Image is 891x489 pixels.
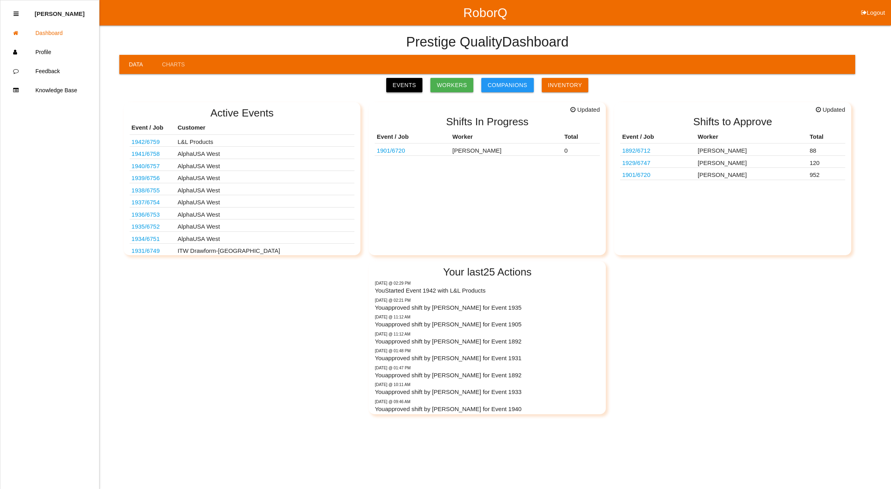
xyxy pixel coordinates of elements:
tr: PJ6B S045A76 AG3JA6 [375,144,600,156]
h2: Shifts In Progress [375,116,600,128]
a: 1941/6758 [132,150,160,157]
td: PJ6B S045A76 AG3JA6 [375,144,450,156]
h2: Your last 25 Actions [375,266,600,278]
td: K9250H [130,195,176,208]
td: BA1194-02 [130,183,176,195]
a: 1940/6757 [132,163,160,169]
th: Total [562,130,600,144]
td: S2070-02 [130,207,176,219]
p: Monday @ 02:29 PM [375,280,600,286]
a: 1942/6759 [132,138,160,145]
h2: Active Events [130,107,355,119]
td: S2050-00 [130,171,176,183]
p: You approved shift by [PERSON_NAME] for Event 1935 [375,303,600,312]
th: Event / Job [620,130,696,144]
tr: 68425775AD [620,155,845,168]
th: Event / Job [130,121,176,134]
a: Charts [152,55,194,74]
td: 88 [807,144,845,156]
tr: PJ6B S045A76 AG3JA6 [620,168,845,180]
a: 1901/6720 [377,147,405,154]
h2: Shifts to Approve [620,116,845,128]
td: AlphaUSA West [175,207,354,219]
p: You approved shift by [PERSON_NAME] for Event 1892 [375,371,600,380]
th: Worker [450,130,562,144]
th: Total [807,130,845,144]
td: AlphaUSA West [175,219,354,232]
td: AlphaUSA West [175,147,354,159]
th: Worker [696,130,807,144]
td: S1391 [130,219,176,232]
a: 1935/6752 [132,223,160,230]
td: AlphaUSA West [175,183,354,195]
p: You approved shift by [PERSON_NAME] for Event 1892 [375,337,600,346]
a: Feedback [0,62,99,81]
th: Customer [175,121,354,134]
p: Friday @ 10:11 AM [375,382,600,388]
a: 1934/6751 [132,235,160,242]
td: ITW Drawform-[GEOGRAPHIC_DATA] [175,244,354,256]
h4: Prestige Quality Dashboard [406,35,569,50]
tr: 68427781AA; 68340793AA, 687288100AA [620,144,845,156]
td: AlphaUSA West [175,159,354,171]
p: You approved shift by [PERSON_NAME] for Event 1933 [375,388,600,397]
a: Dashboard [0,23,99,43]
td: [PERSON_NAME] [696,155,807,168]
p: You Started Event 1942 with L&L Products [375,286,600,295]
td: 68232622AC-B [130,134,176,147]
td: AlphaUSA West [175,195,354,208]
td: TI PN HYSO0086AAF00 -ITW PN 5463 [130,244,176,256]
a: 1938/6755 [132,187,160,194]
div: Close [14,4,19,23]
p: Friday @ 01:48 PM [375,348,600,354]
a: Inventory [542,78,589,92]
td: [PERSON_NAME] [450,144,562,156]
td: L&L Products [175,134,354,147]
a: Knowledge Base [0,81,99,100]
a: 1937/6754 [132,199,160,206]
a: 1929/6747 [622,159,650,166]
p: You approved shift by [PERSON_NAME] for Event 1905 [375,320,600,329]
p: Monday @ 11:12 AM [375,314,600,320]
a: 1936/6753 [132,211,160,218]
p: Monday @ 02:21 PM [375,297,600,303]
th: Event / Job [375,130,450,144]
td: AlphaUSA West [175,171,354,183]
td: AlphaUSA West [175,231,354,244]
p: You approved shift by [PERSON_NAME] for Event 1940 [375,405,600,414]
a: Companions [481,78,534,92]
p: Friday @ 01:47 PM [375,365,600,371]
td: S1873 [130,147,176,159]
p: Friday @ 09:46 AM [375,399,600,405]
a: Data [119,55,152,74]
td: [PERSON_NAME] [696,144,807,156]
td: K13360 [130,159,176,171]
td: 120 [807,155,845,168]
td: 0 [562,144,600,156]
td: 952 [807,168,845,180]
td: [PERSON_NAME] [696,168,807,180]
p: You approved shift by [PERSON_NAME] for Event 1931 [375,354,600,363]
span: Updated [816,105,845,114]
a: 1939/6756 [132,175,160,181]
a: 1892/6712 [622,147,650,154]
span: Updated [570,105,600,114]
a: Profile [0,43,99,62]
p: Monday @ 11:12 AM [375,331,600,337]
a: Workers [430,78,473,92]
a: Events [386,78,422,92]
td: S2026-01 [130,231,176,244]
a: 1931/6749 [132,247,160,254]
a: 1901/6720 [622,171,650,178]
p: Diana Harris [35,4,85,17]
